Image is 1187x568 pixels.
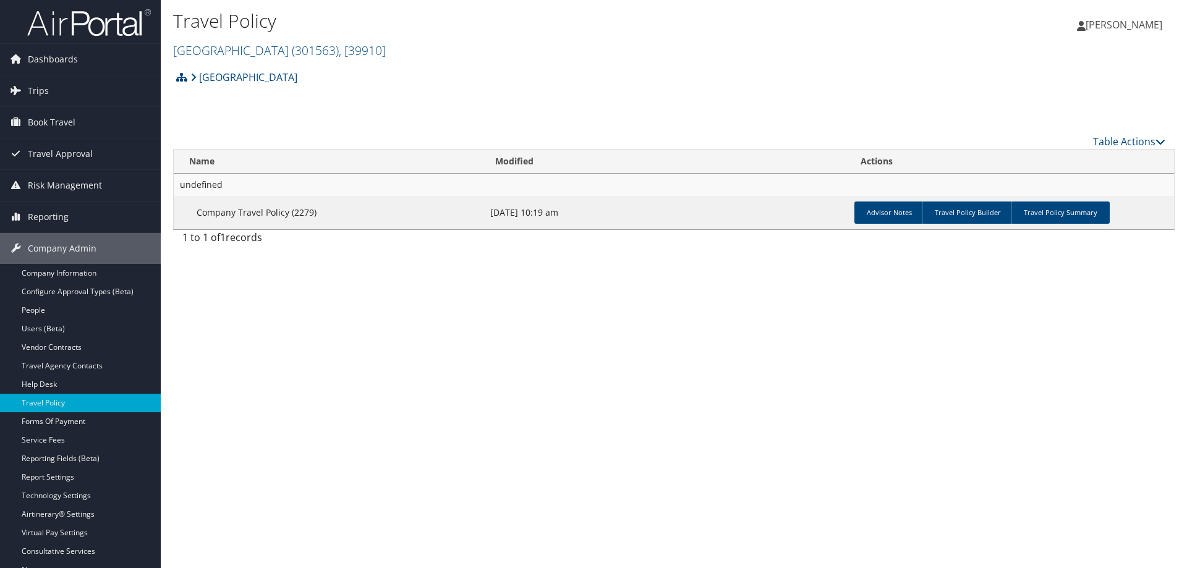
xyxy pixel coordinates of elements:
[220,231,226,244] span: 1
[1093,135,1165,148] a: Table Actions
[28,75,49,106] span: Trips
[28,233,96,264] span: Company Admin
[1011,201,1110,224] a: Travel Policy Summary
[174,150,484,174] th: Name: activate to sort column ascending
[849,150,1174,174] th: Actions
[1086,18,1162,32] span: [PERSON_NAME]
[173,8,841,34] h1: Travel Policy
[484,150,849,174] th: Modified: activate to sort column ascending
[28,44,78,75] span: Dashboards
[1077,6,1175,43] a: [PERSON_NAME]
[27,8,151,37] img: airportal-logo.png
[174,196,484,229] td: Company Travel Policy (2279)
[182,230,414,251] div: 1 to 1 of records
[173,42,386,59] a: [GEOGRAPHIC_DATA]
[28,138,93,169] span: Travel Approval
[190,65,297,90] a: [GEOGRAPHIC_DATA]
[339,42,386,59] span: , [ 39910 ]
[174,174,1174,196] td: undefined
[854,201,924,224] a: Advisor Notes
[28,170,102,201] span: Risk Management
[28,107,75,138] span: Book Travel
[484,196,849,229] td: [DATE] 10:19 am
[922,201,1013,224] a: Travel Policy Builder
[28,201,69,232] span: Reporting
[292,42,339,59] span: ( 301563 )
